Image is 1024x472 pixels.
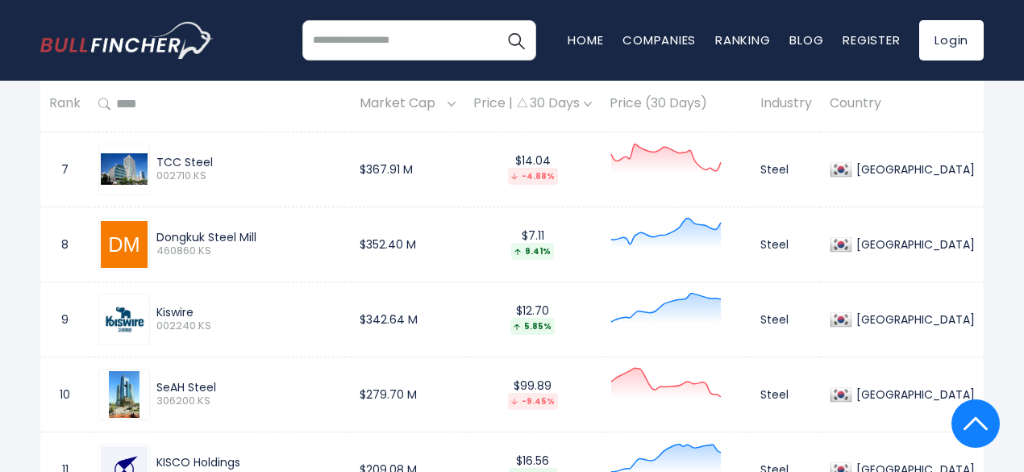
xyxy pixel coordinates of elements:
[473,378,592,410] div: $99.89
[351,207,464,282] td: $352.40 M
[40,357,89,432] td: 10
[351,282,464,357] td: $342.64 M
[156,380,342,395] div: SeAH Steel
[40,282,89,357] td: 9
[715,31,770,48] a: Ranking
[156,455,342,470] div: KISCO Holdings
[473,303,592,335] div: $12.70
[601,81,751,128] th: Price (30 Days)
[751,282,821,357] td: Steel
[156,395,342,408] span: 306200.KS
[510,318,555,335] div: 5.85%
[473,153,592,185] div: $14.04
[473,96,592,113] div: Price | 30 Days
[156,305,342,320] div: Kiswire
[40,81,89,128] th: Rank
[751,132,821,207] td: Steel
[473,228,592,260] div: $7.11
[843,31,900,48] a: Register
[40,22,214,59] a: Go to homepage
[101,153,148,185] img: 002710.KS.png
[156,244,342,258] span: 460860.KS
[101,302,148,336] img: 002240.KS.png
[156,230,342,244] div: Dongkuk Steel Mill
[568,31,603,48] a: Home
[40,132,89,207] td: 7
[109,371,140,418] img: 306200.KS.png
[622,31,696,48] a: Companies
[156,155,342,169] div: TCC Steel
[360,92,443,117] span: Market Cap
[351,132,464,207] td: $367.91 M
[852,387,975,402] div: [GEOGRAPHIC_DATA]
[496,20,536,61] button: Search
[508,393,558,410] div: -9.45%
[156,320,342,333] span: 002240.KS
[852,237,975,252] div: [GEOGRAPHIC_DATA]
[821,81,984,128] th: Country
[156,169,342,183] span: 002710.KS
[751,207,821,282] td: Steel
[751,357,821,432] td: Steel
[789,31,823,48] a: Blog
[751,81,821,128] th: Industry
[508,168,558,185] div: -4.88%
[351,357,464,432] td: $279.70 M
[511,243,554,260] div: 9.41%
[40,207,89,282] td: 8
[852,162,975,177] div: [GEOGRAPHIC_DATA]
[40,22,214,59] img: bullfincher logo
[919,20,984,61] a: Login
[852,312,975,327] div: [GEOGRAPHIC_DATA]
